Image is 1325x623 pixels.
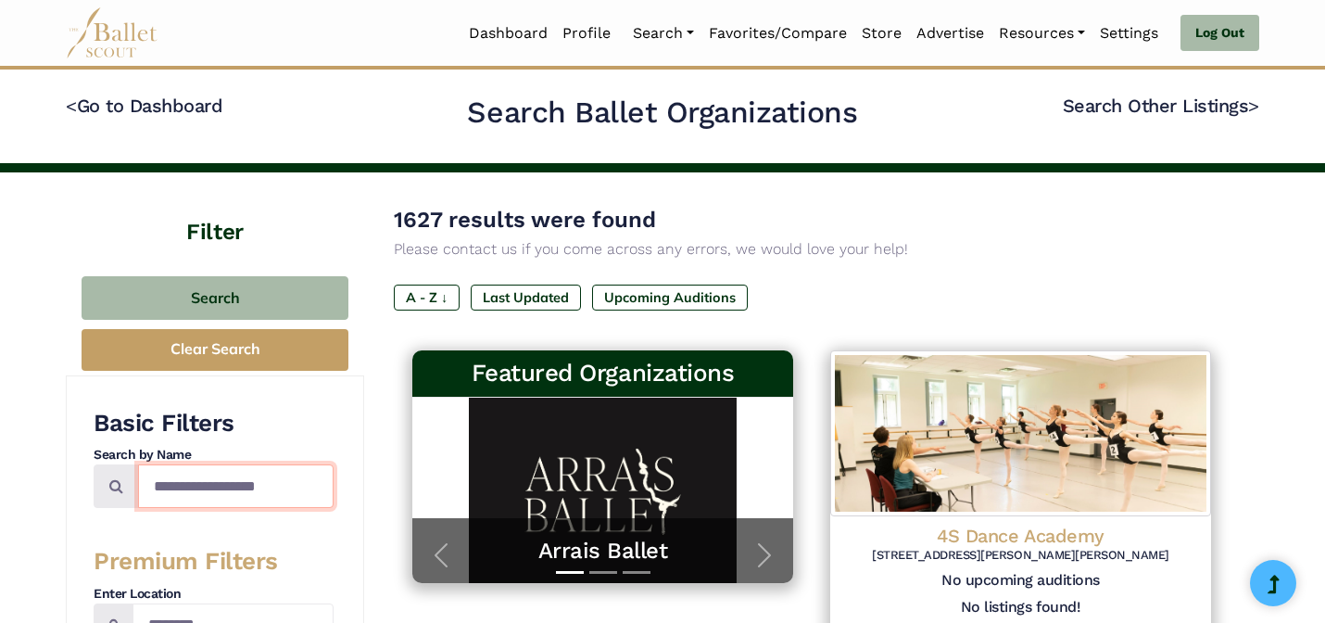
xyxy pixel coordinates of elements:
[467,94,857,133] h2: Search Ballet Organizations
[701,14,854,53] a: Favorites/Compare
[94,546,334,578] h3: Premium Filters
[394,237,1230,261] p: Please contact us if you come across any errors, we would love your help!
[623,562,650,583] button: Slide 3
[556,562,584,583] button: Slide 1
[589,562,617,583] button: Slide 2
[854,14,909,53] a: Store
[1180,15,1259,52] a: Log Out
[1092,14,1166,53] a: Settings
[94,408,334,439] h3: Basic Filters
[471,285,581,311] label: Last Updated
[830,350,1211,516] img: Logo
[66,94,77,117] code: <
[592,285,748,311] label: Upcoming Auditions
[431,416,775,445] h5: Arrais Ballet
[431,416,775,565] a: Arrais BalletTrain with World-Class Faculty at Arrais Ballet Summer Intensive! This summer, eleva...
[555,14,618,53] a: Profile
[845,524,1196,548] h4: 4S Dance Academy
[94,446,334,464] h4: Search by Name
[394,285,460,311] label: A - Z ↓
[66,95,222,117] a: <Go to Dashboard
[82,276,348,320] button: Search
[625,14,701,53] a: Search
[991,14,1092,53] a: Resources
[845,548,1196,564] h6: [STREET_ADDRESS][PERSON_NAME][PERSON_NAME]
[961,598,1080,617] h5: No listings found!
[394,207,656,233] span: 1627 results were found
[82,329,348,371] button: Clear Search
[845,571,1196,591] h5: No upcoming auditions
[1063,95,1259,117] a: Search Other Listings>
[909,14,991,53] a: Advertise
[1248,94,1259,117] code: >
[427,358,778,389] h3: Featured Organizations
[66,172,364,248] h4: Filter
[431,537,775,566] a: Arrais Ballet
[138,464,334,508] input: Search by names...
[94,585,334,604] h4: Enter Location
[461,14,555,53] a: Dashboard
